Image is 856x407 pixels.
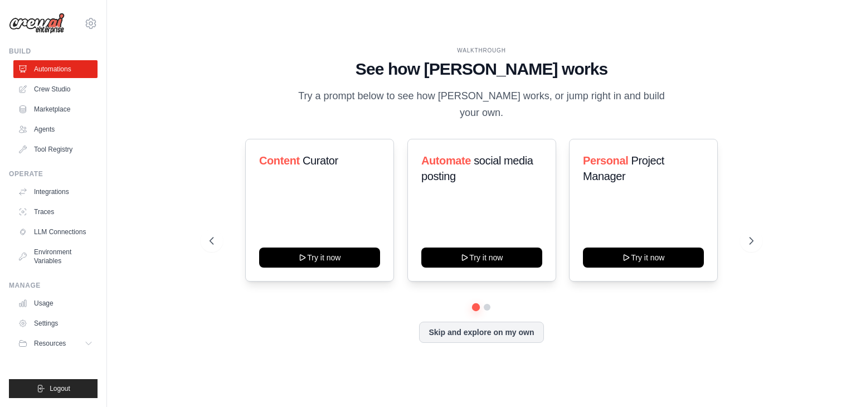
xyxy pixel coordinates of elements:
[13,80,98,98] a: Crew Studio
[9,169,98,178] div: Operate
[13,294,98,312] a: Usage
[210,59,753,79] h1: See how [PERSON_NAME] works
[13,140,98,158] a: Tool Registry
[13,223,98,241] a: LLM Connections
[421,248,542,268] button: Try it now
[421,154,533,182] span: social media posting
[9,13,65,34] img: Logo
[13,120,98,138] a: Agents
[13,183,98,201] a: Integrations
[50,384,70,393] span: Logout
[9,379,98,398] button: Logout
[13,335,98,352] button: Resources
[259,154,300,167] span: Content
[303,154,338,167] span: Curator
[34,339,66,348] span: Resources
[13,203,98,221] a: Traces
[210,46,753,55] div: WALKTHROUGH
[9,281,98,290] div: Manage
[583,248,704,268] button: Try it now
[419,322,543,343] button: Skip and explore on my own
[13,314,98,332] a: Settings
[13,243,98,270] a: Environment Variables
[294,88,669,121] p: Try a prompt below to see how [PERSON_NAME] works, or jump right in and build your own.
[421,154,471,167] span: Automate
[13,60,98,78] a: Automations
[9,47,98,56] div: Build
[583,154,664,182] span: Project Manager
[13,100,98,118] a: Marketplace
[583,154,628,167] span: Personal
[259,248,380,268] button: Try it now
